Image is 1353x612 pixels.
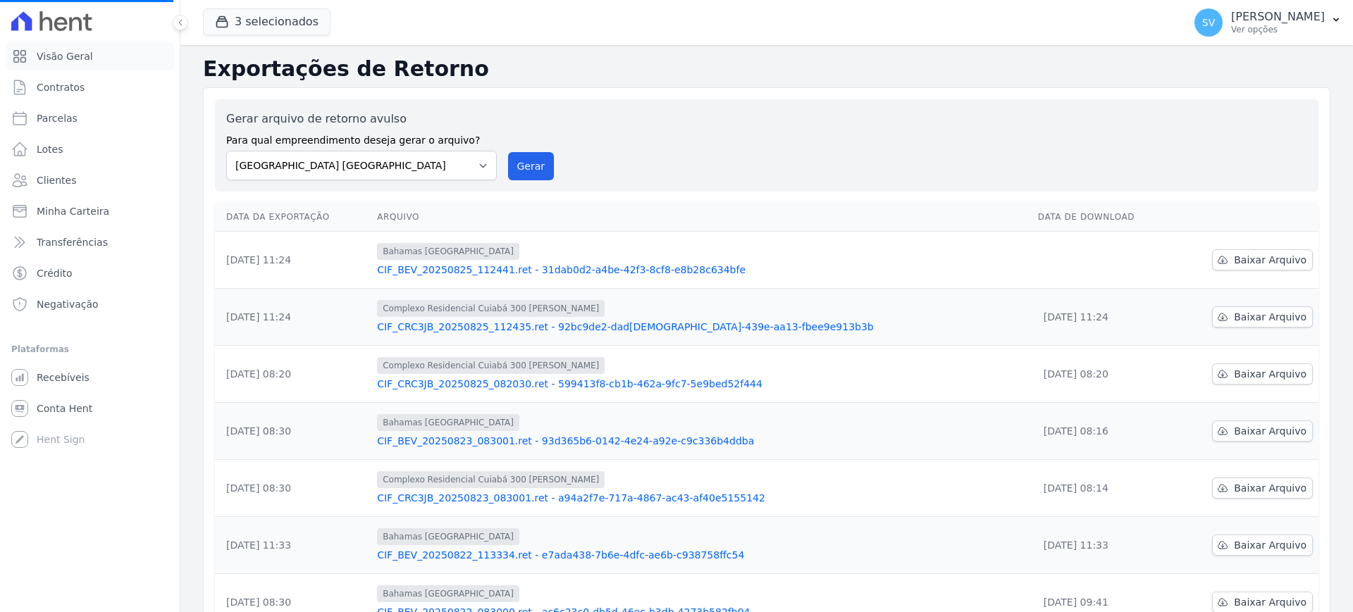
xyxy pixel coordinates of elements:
[1234,253,1306,267] span: Baixar Arquivo
[215,460,371,517] td: [DATE] 08:30
[37,49,93,63] span: Visão Geral
[1234,367,1306,381] span: Baixar Arquivo
[215,232,371,289] td: [DATE] 11:24
[215,203,371,232] th: Data da Exportação
[377,300,605,317] span: Complexo Residencial Cuiabá 300 [PERSON_NAME]
[1234,481,1306,495] span: Baixar Arquivo
[377,585,519,602] span: Bahamas [GEOGRAPHIC_DATA]
[1032,346,1173,403] td: [DATE] 08:20
[6,197,174,225] a: Minha Carteira
[1032,203,1173,232] th: Data de Download
[37,173,76,187] span: Clientes
[1212,477,1313,499] a: Baixar Arquivo
[1032,289,1173,346] td: [DATE] 11:24
[6,166,174,194] a: Clientes
[6,394,174,423] a: Conta Hent
[1212,306,1313,327] a: Baixar Arquivo
[37,297,99,311] span: Negativação
[1183,3,1353,42] button: SV [PERSON_NAME] Ver opções
[377,528,519,545] span: Bahamas [GEOGRAPHIC_DATA]
[226,127,497,148] label: Para qual empreendimento deseja gerar o arquivo?
[37,111,78,125] span: Parcelas
[37,142,63,156] span: Lotes
[215,346,371,403] td: [DATE] 08:20
[6,135,174,163] a: Lotes
[6,42,174,70] a: Visão Geral
[1032,403,1173,460] td: [DATE] 08:16
[1234,595,1306,609] span: Baixar Arquivo
[6,73,174,101] a: Contratos
[377,243,519,260] span: Bahamas [GEOGRAPHIC_DATA]
[377,491,1027,505] a: CIF_CRC3JB_20250823_083001.ret - a94a2f7e-717a-4867-ac43-af40e5155142
[1234,310,1306,324] span: Baixar Arquivo
[377,357,605,374] span: Complexo Residencial Cuiabá 300 [PERSON_NAME]
[508,152,555,180] button: Gerar
[6,363,174,392] a: Recebíveis
[377,377,1027,391] a: CIF_CRC3JB_20250825_082030.ret - 599413f8-cb1b-462a-9fc7-5e9bed52f444
[377,414,519,431] span: Bahamas [GEOGRAPHIC_DATA]
[1212,535,1313,556] a: Baixar Arquivo
[37,204,109,218] span: Minha Carteira
[11,341,168,358] div: Plataformas
[377,471,605,488] span: Complexo Residencial Cuiabá 300 [PERSON_NAME]
[377,548,1027,562] a: CIF_BEV_20250822_113334.ret - e7ada438-7b6e-4dfc-ae6b-c938758ffc54
[371,203,1032,232] th: Arquivo
[215,517,371,574] td: [DATE] 11:33
[203,56,1330,82] h2: Exportações de Retorno
[37,80,85,94] span: Contratos
[1234,424,1306,438] span: Baixar Arquivo
[1212,363,1313,385] a: Baixar Arquivo
[37,266,73,280] span: Crédito
[1202,18,1215,27] span: SV
[37,401,92,416] span: Conta Hent
[377,263,1027,277] a: CIF_BEV_20250825_112441.ret - 31dab0d2-a4be-42f3-8cf8-e8b28c634bfe
[1212,249,1313,270] a: Baixar Arquivo
[377,320,1027,334] a: CIF_CRC3JB_20250825_112435.ret - 92bc9de2-dad[DEMOGRAPHIC_DATA]-439e-aa13-fbee9e913b3b
[1231,10,1325,24] p: [PERSON_NAME]
[6,259,174,287] a: Crédito
[1032,517,1173,574] td: [DATE] 11:33
[1212,420,1313,442] a: Baixar Arquivo
[6,104,174,132] a: Parcelas
[1231,24,1325,35] p: Ver opções
[1234,538,1306,552] span: Baixar Arquivo
[37,235,108,249] span: Transferências
[203,8,330,35] button: 3 selecionados
[6,290,174,318] a: Negativação
[37,370,89,385] span: Recebíveis
[226,111,497,127] label: Gerar arquivo de retorno avulso
[6,228,174,256] a: Transferências
[377,434,1027,448] a: CIF_BEV_20250823_083001.ret - 93d365b6-0142-4e24-a92e-c9c336b4ddba
[1032,460,1173,517] td: [DATE] 08:14
[215,289,371,346] td: [DATE] 11:24
[215,403,371,460] td: [DATE] 08:30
